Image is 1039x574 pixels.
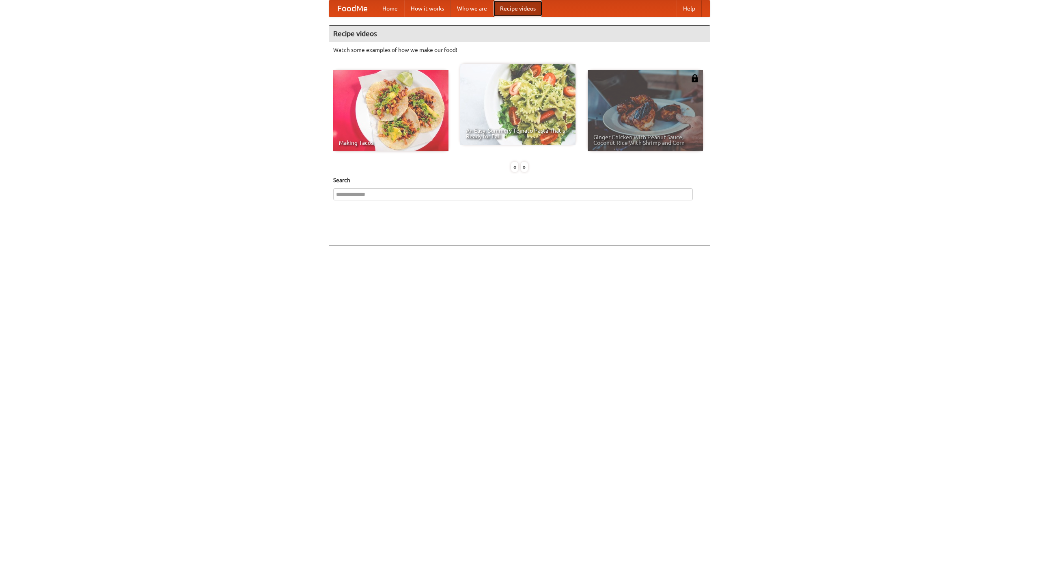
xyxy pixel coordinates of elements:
span: An Easy, Summery Tomato Pasta That's Ready for Fall [466,128,570,139]
a: Who we are [451,0,494,17]
h5: Search [333,176,706,184]
div: « [511,162,518,172]
span: Making Tacos [339,140,443,146]
a: An Easy, Summery Tomato Pasta That's Ready for Fall [460,64,576,145]
a: Home [376,0,404,17]
p: Watch some examples of how we make our food! [333,46,706,54]
a: Help [677,0,702,17]
a: How it works [404,0,451,17]
a: FoodMe [329,0,376,17]
a: Recipe videos [494,0,542,17]
a: Making Tacos [333,70,448,151]
div: » [521,162,528,172]
h4: Recipe videos [329,26,710,42]
img: 483408.png [691,74,699,82]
